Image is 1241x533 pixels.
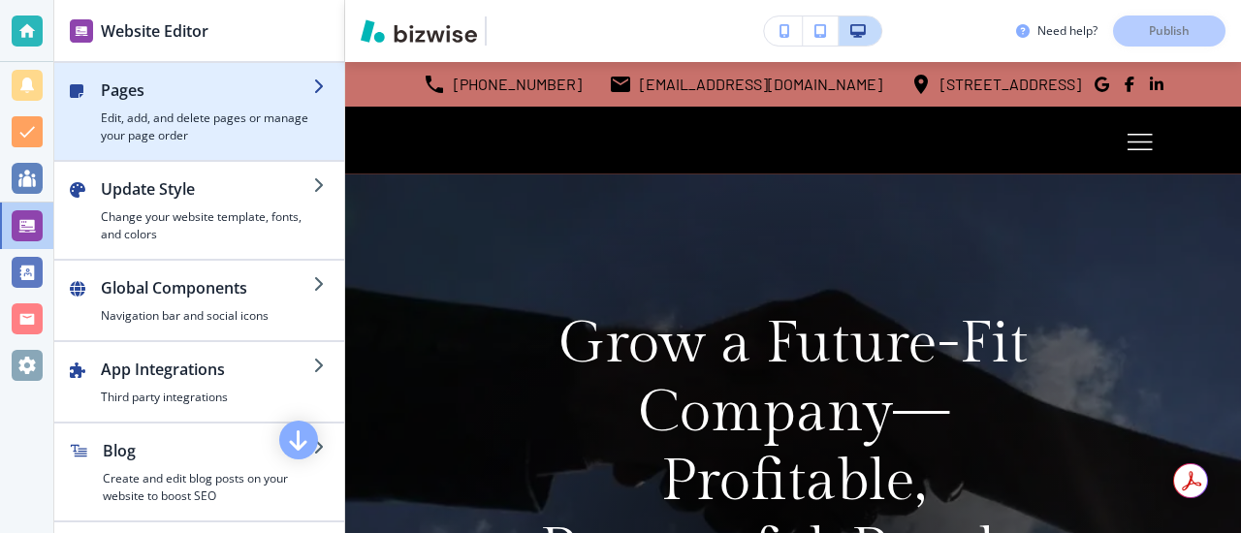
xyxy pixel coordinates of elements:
h2: Pages [101,78,313,102]
button: App IntegrationsThird party integrations [54,342,344,422]
a: [PHONE_NUMBER] [423,70,582,99]
h2: Blog [103,439,313,462]
button: Update StyleChange your website template, fonts, and colors [54,162,344,259]
button: PagesEdit, add, and delete pages or manage your page order [54,63,344,160]
h2: Global Components [101,276,313,299]
h4: Create and edit blog posts on your website to boost SEO [103,470,313,505]
button: Global ComponentsNavigation bar and social icons [54,261,344,340]
p: [STREET_ADDRESS] [940,70,1081,99]
h4: Change your website template, fonts, and colors [101,208,313,243]
img: Your Logo [494,21,547,42]
button: Toggle hamburger navigation menu [1117,117,1163,164]
a: [STREET_ADDRESS] [909,70,1081,99]
p: [PHONE_NUMBER] [454,70,582,99]
h3: Need help? [1037,22,1098,40]
h4: Third party integrations [101,389,313,406]
h2: App Integrations [101,358,313,381]
button: BlogCreate and edit blog posts on your website to boost SEO [54,423,344,520]
img: editor icon [70,19,93,43]
h4: Navigation bar and social icons [101,307,313,325]
h4: Edit, add, and delete pages or manage your page order [101,110,313,144]
p: [EMAIL_ADDRESS][DOMAIN_NAME] [640,70,882,99]
h2: Website Editor [101,19,208,43]
img: Bizwise Logo [361,19,477,43]
a: [EMAIL_ADDRESS][DOMAIN_NAME] [609,70,882,99]
h2: Update Style [101,177,313,201]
